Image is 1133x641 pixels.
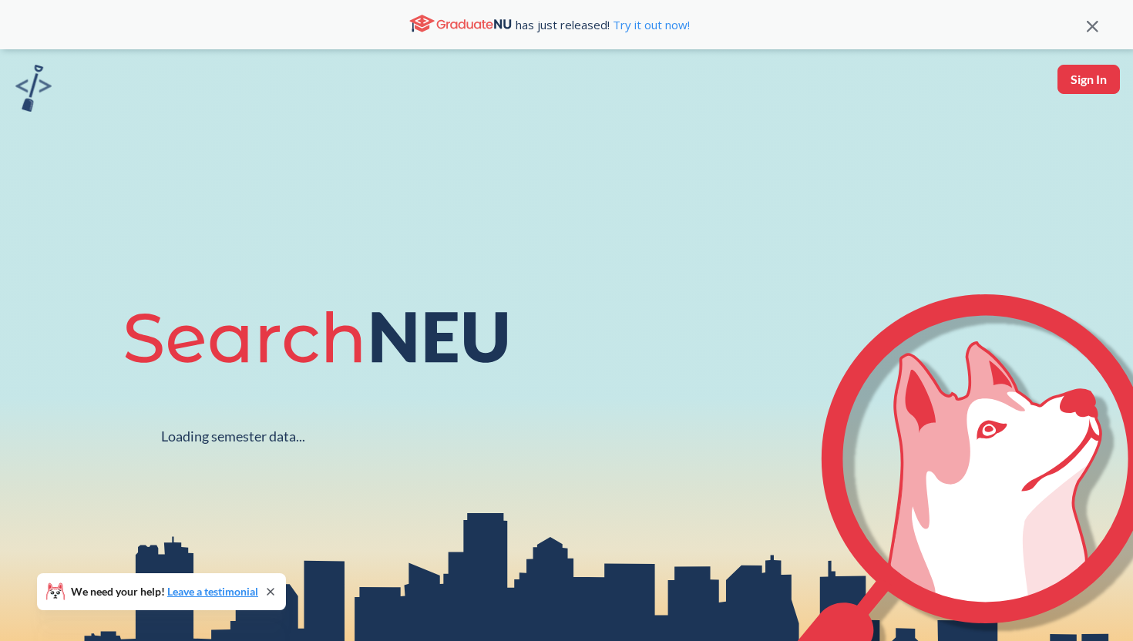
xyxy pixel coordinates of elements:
[71,586,258,597] span: We need your help!
[161,428,305,445] div: Loading semester data...
[516,16,690,33] span: has just released!
[15,65,52,112] img: sandbox logo
[1057,65,1120,94] button: Sign In
[167,585,258,598] a: Leave a testimonial
[610,17,690,32] a: Try it out now!
[15,65,52,116] a: sandbox logo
